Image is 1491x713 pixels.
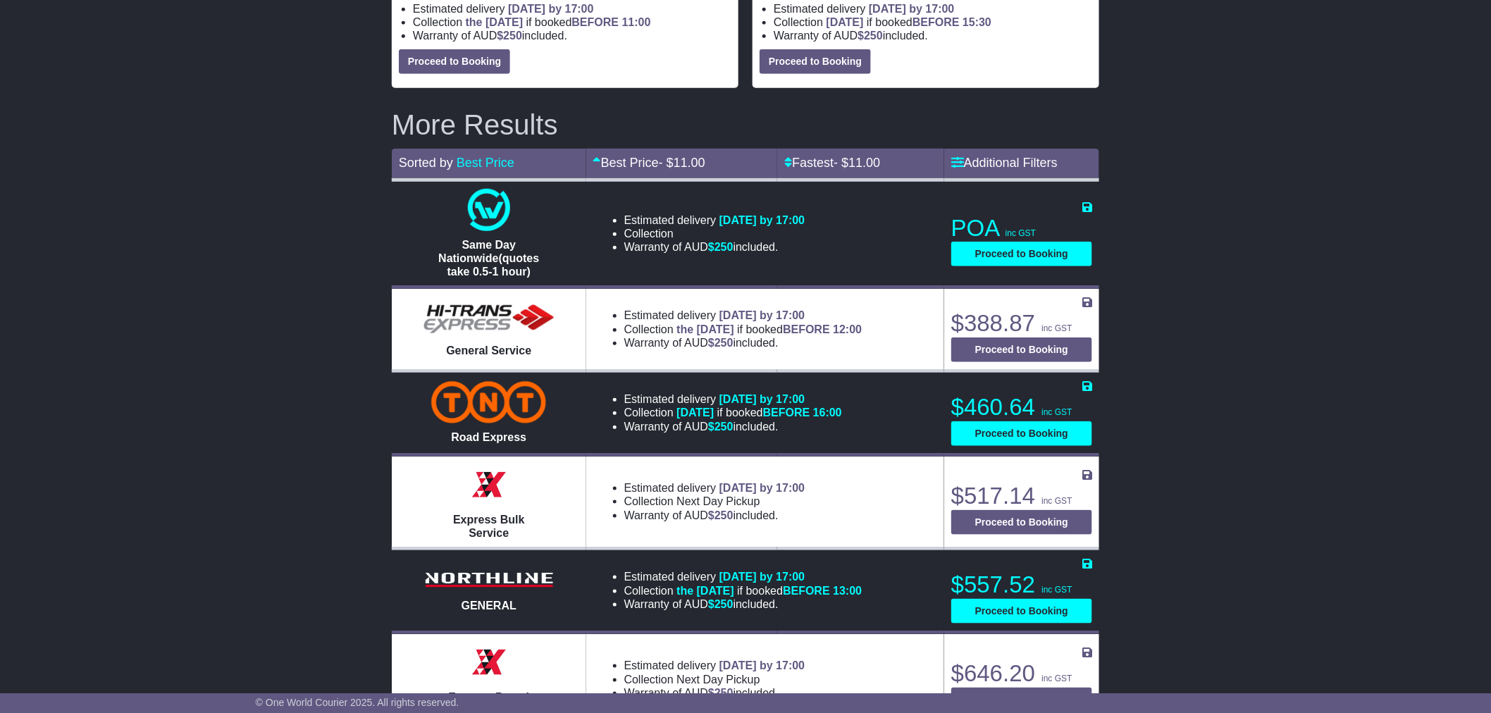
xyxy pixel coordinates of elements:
span: [DATE] by 17:00 [719,482,805,494]
button: Proceed to Booking [399,49,510,74]
li: Warranty of AUD included. [413,29,731,42]
img: HiTrans: General Service [419,302,559,337]
li: Warranty of AUD included. [624,509,805,522]
p: $646.20 [951,659,1092,688]
button: Proceed to Booking [951,688,1092,712]
span: 250 [714,241,734,253]
span: GENERAL [462,600,516,612]
span: Next Day Pickup [676,495,760,507]
span: inc GST [1006,228,1036,238]
span: $ [497,30,522,42]
a: Fastest- $11.00 [784,156,880,170]
span: 250 [714,421,734,433]
p: $557.52 [951,571,1092,599]
span: BEFORE [783,585,830,597]
span: $ [858,30,883,42]
a: Best Price [457,156,514,170]
li: Warranty of AUD included. [624,336,862,349]
p: POA [951,214,1092,242]
li: Warranty of AUD included. [624,597,862,611]
span: if booked [676,407,841,418]
span: BEFORE [912,16,960,28]
button: Proceed to Booking [760,49,871,74]
img: One World Courier: Same Day Nationwide(quotes take 0.5-1 hour) [468,189,510,231]
li: Collection [624,495,805,508]
img: TNT Domestic: Road Express [431,381,546,423]
span: General Service [446,345,531,356]
span: [DATE] by 17:00 [508,3,594,15]
p: $460.64 [951,393,1092,421]
span: 250 [503,30,522,42]
span: inc GST [1041,496,1072,506]
span: if booked [676,585,862,597]
li: Warranty of AUD included. [624,686,805,700]
span: $ [708,687,734,699]
span: 250 [714,509,734,521]
span: [DATE] by 17:00 [719,214,805,226]
span: $ [708,421,734,433]
span: [DATE] by 17:00 [719,659,805,671]
span: [DATE] [827,16,864,28]
span: 11.00 [674,156,705,170]
span: if booked [676,323,862,335]
span: Road Express [451,431,526,443]
span: [DATE] by 17:00 [719,571,805,583]
span: BEFORE [763,407,810,418]
span: inc GST [1041,323,1072,333]
span: inc GST [1041,674,1072,683]
p: $388.87 [951,309,1092,337]
span: the [DATE] [466,16,523,28]
li: Collection [624,673,805,686]
span: 250 [714,337,734,349]
p: $517.14 [951,482,1092,510]
span: 12:00 [833,323,862,335]
span: if booked [466,16,651,28]
li: Collection [624,227,805,240]
li: Estimated delivery [624,392,842,406]
li: Collection [413,15,731,29]
li: Estimated delivery [624,213,805,227]
span: $ [708,241,734,253]
span: [DATE] [676,407,714,418]
span: 250 [864,30,883,42]
a: Best Price- $11.00 [593,156,705,170]
span: Sorted by [399,156,453,170]
span: 15:30 [963,16,991,28]
button: Proceed to Booking [951,337,1092,362]
span: the [DATE] [676,323,734,335]
button: Proceed to Booking [951,242,1092,266]
span: $ [708,598,734,610]
span: $ [708,337,734,349]
span: 250 [714,598,734,610]
span: Express Bulk Service [453,514,524,539]
span: $ [708,509,734,521]
button: Proceed to Booking [951,599,1092,624]
li: Estimated delivery [624,481,805,495]
span: - $ [659,156,705,170]
img: Border Express: Express Parcel Service [468,641,510,683]
span: if booked [827,16,991,28]
li: Warranty of AUD included. [774,29,1092,42]
img: Northline Distribution: GENERAL [419,569,559,592]
span: © One World Courier 2025. All rights reserved. [256,697,459,708]
li: Collection [774,15,1092,29]
span: 250 [714,687,734,699]
span: [DATE] by 17:00 [869,3,955,15]
span: [DATE] by 17:00 [719,309,805,321]
span: 13:00 [833,585,862,597]
span: [DATE] by 17:00 [719,393,805,405]
li: Warranty of AUD included. [624,240,805,254]
li: Collection [624,584,862,597]
button: Proceed to Booking [951,510,1092,535]
span: BEFORE [572,16,619,28]
span: inc GST [1041,585,1072,595]
a: Additional Filters [951,156,1058,170]
button: Proceed to Booking [951,421,1092,446]
li: Estimated delivery [624,659,805,672]
span: 16:00 [813,407,842,418]
img: Border Express: Express Bulk Service [468,464,510,506]
span: 11:00 [622,16,651,28]
li: Estimated delivery [774,2,1092,15]
span: inc GST [1041,407,1072,417]
li: Collection [624,323,862,336]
